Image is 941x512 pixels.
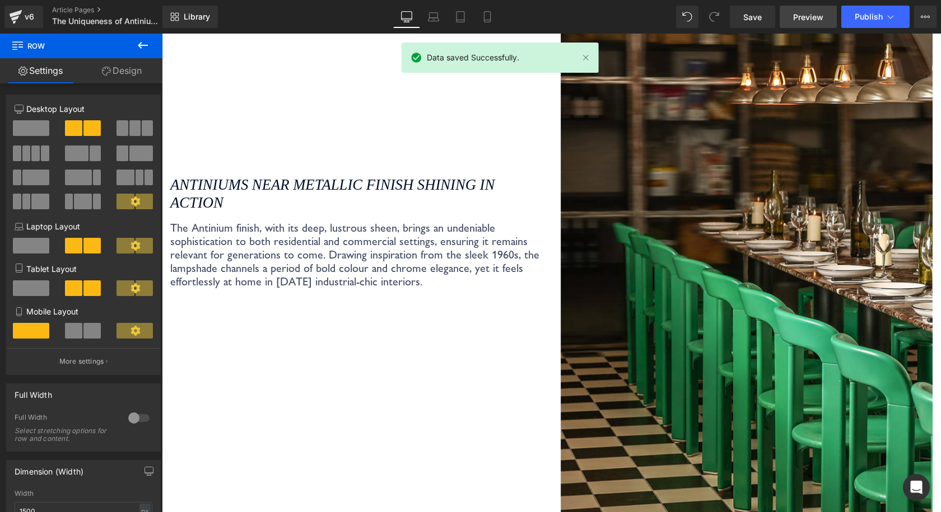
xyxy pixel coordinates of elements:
span: Save [743,11,762,23]
p: More settings [59,356,104,367]
span: Library [184,12,210,22]
div: Open Intercom Messenger [903,474,930,501]
a: Mobile [474,6,501,28]
div: Full Width [15,384,52,400]
a: Tablet [447,6,474,28]
div: Select stretching options for row and content. [15,427,115,443]
button: Redo [703,6,725,28]
div: Dimension (Width) [15,461,83,476]
button: More [914,6,937,28]
a: Laptop [420,6,447,28]
span: Publish [855,12,883,21]
p: Mobile Layout [15,306,152,317]
a: Design [81,58,162,83]
a: Preview [780,6,837,28]
span: Preview [793,11,823,23]
a: Desktop [393,6,420,28]
a: v6 [4,6,43,28]
span: The Uniqueness of Antinium | Journal Article [52,17,160,26]
button: Publish [841,6,910,28]
p: Tablet Layout [15,263,152,275]
p: The Antinium finish, with its deep, lustrous sheen, brings an undeniable sophistication to both r... [8,187,381,255]
i: ANTINIUMS NEAR METALLIC FINISH SHINING IN ACTION [8,143,333,177]
div: v6 [22,10,36,24]
p: Desktop Layout [15,103,152,115]
a: New Library [162,6,218,28]
span: Data saved Successfully. [427,51,519,64]
p: Laptop Layout [15,220,152,232]
div: Full Width [15,413,117,425]
a: Article Pages [52,6,181,15]
div: Width [15,490,152,497]
button: Undo [676,6,698,28]
button: More settings [7,348,160,374]
span: Row [11,34,123,58]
